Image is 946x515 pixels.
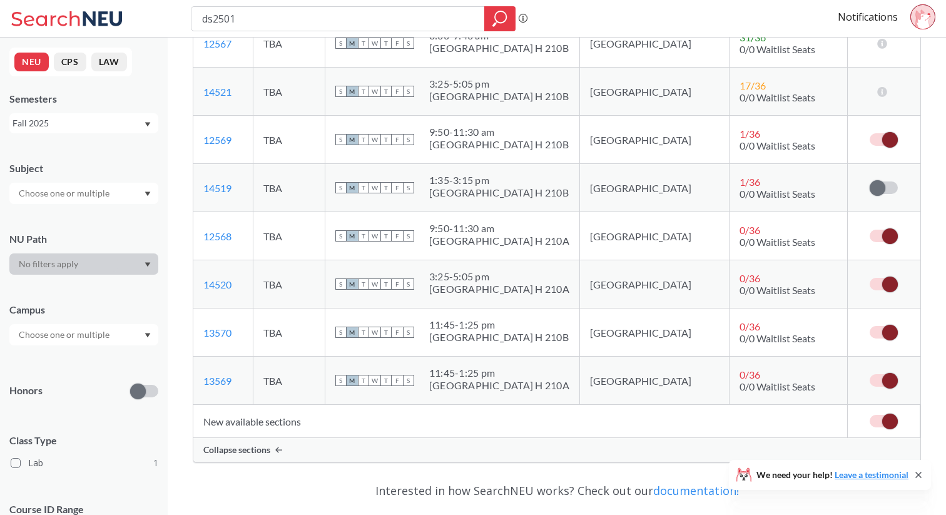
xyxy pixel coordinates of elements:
span: F [392,38,403,49]
a: 13570 [203,327,231,339]
span: T [380,375,392,386]
span: W [369,38,380,49]
a: 12569 [203,134,231,146]
div: Interested in how SearchNEU works? Check out our [193,472,921,509]
span: F [392,182,403,193]
span: S [403,327,414,338]
span: S [335,278,347,290]
span: S [403,38,414,49]
td: [GEOGRAPHIC_DATA] [579,116,729,164]
div: [GEOGRAPHIC_DATA] H 210A [429,379,569,392]
div: [GEOGRAPHIC_DATA] H 210B [429,42,569,54]
span: M [347,278,358,290]
span: S [403,182,414,193]
span: 0/0 Waitlist Seats [740,91,815,103]
div: NU Path [9,232,158,246]
svg: Dropdown arrow [145,333,151,338]
span: Collapse sections [203,444,270,456]
span: F [392,327,403,338]
div: Dropdown arrow [9,253,158,275]
span: 0 / 36 [740,272,760,284]
div: 3:25 - 5:05 pm [429,270,569,283]
span: S [335,86,347,97]
span: M [347,230,358,242]
div: 9:50 - 11:30 am [429,126,569,138]
div: 11:45 - 1:25 pm [429,367,569,379]
div: 3:25 - 5:05 pm [429,78,569,90]
td: TBA [253,164,325,212]
div: Fall 2025Dropdown arrow [9,113,158,133]
a: Notifications [838,10,898,24]
td: [GEOGRAPHIC_DATA] [579,212,729,260]
span: T [358,86,369,97]
svg: Dropdown arrow [145,262,151,267]
span: M [347,375,358,386]
span: 0/0 Waitlist Seats [740,332,815,344]
svg: magnifying glass [492,10,507,28]
span: S [335,182,347,193]
span: T [380,134,392,145]
span: M [347,182,358,193]
div: 9:50 - 11:30 am [429,222,569,235]
span: F [392,230,403,242]
td: New available sections [193,405,847,438]
span: Class Type [9,434,158,447]
span: 0 / 36 [740,320,760,332]
a: 14519 [203,182,231,194]
td: [GEOGRAPHIC_DATA] [579,357,729,405]
span: S [335,327,347,338]
span: S [403,230,414,242]
span: S [403,375,414,386]
span: We need your help! [756,471,908,479]
label: Lab [11,455,158,471]
span: 0 / 36 [740,224,760,236]
td: TBA [253,357,325,405]
span: S [335,38,347,49]
span: T [358,375,369,386]
a: 14521 [203,86,231,98]
input: Choose one or multiple [13,186,118,201]
span: 0/0 Waitlist Seats [740,43,815,55]
span: W [369,134,380,145]
span: M [347,134,358,145]
a: Leave a testimonial [835,469,908,480]
span: 0/0 Waitlist Seats [740,284,815,296]
div: Collapse sections [193,438,920,462]
div: magnifying glass [484,6,516,31]
div: Dropdown arrow [9,324,158,345]
span: W [369,278,380,290]
input: Choose one or multiple [13,327,118,342]
span: T [380,86,392,97]
td: TBA [253,19,325,68]
span: T [380,38,392,49]
td: TBA [253,116,325,164]
button: LAW [91,53,127,71]
td: [GEOGRAPHIC_DATA] [579,19,729,68]
span: F [392,86,403,97]
div: Fall 2025 [13,116,143,130]
span: S [403,278,414,290]
span: S [403,86,414,97]
span: M [347,327,358,338]
span: 17 / 36 [740,79,766,91]
td: TBA [253,260,325,308]
td: TBA [253,212,325,260]
div: Dropdown arrow [9,183,158,204]
a: 12567 [203,38,231,49]
span: T [358,327,369,338]
span: S [403,134,414,145]
a: 14520 [203,278,231,290]
span: W [369,86,380,97]
span: 1 [153,456,158,470]
span: W [369,182,380,193]
span: T [358,182,369,193]
div: [GEOGRAPHIC_DATA] H 210B [429,90,569,103]
td: [GEOGRAPHIC_DATA] [579,164,729,212]
span: 0/0 Waitlist Seats [740,188,815,200]
span: W [369,327,380,338]
div: Subject [9,161,158,175]
span: 1 / 36 [740,176,760,188]
a: documentation! [653,483,739,498]
a: 12568 [203,230,231,242]
div: Campus [9,303,158,317]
